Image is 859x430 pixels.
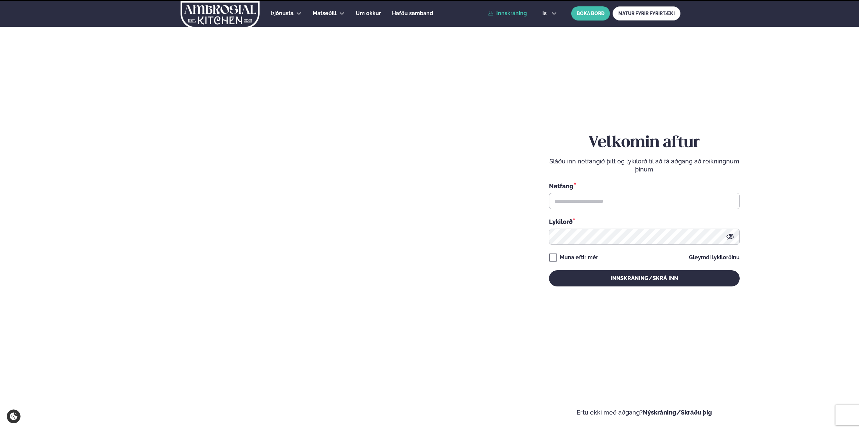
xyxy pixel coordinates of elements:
[271,9,294,17] a: Þjónusta
[542,11,549,16] span: is
[7,409,21,423] a: Cookie settings
[450,408,839,417] p: Ertu ekki með aðgang?
[20,374,160,390] p: Ef eitthvað sameinar fólk, þá er [PERSON_NAME] matarferðalag.
[356,10,381,16] span: Um okkur
[180,1,260,29] img: logo
[643,409,712,416] a: Nýskráning/Skráðu þig
[613,6,680,21] a: MATUR FYRIR FYRIRTÆKI
[356,9,381,17] a: Um okkur
[392,10,433,16] span: Hafðu samband
[271,10,294,16] span: Þjónusta
[571,6,610,21] button: BÓKA BORÐ
[549,133,740,152] h2: Velkomin aftur
[549,270,740,286] button: Innskráning/Skrá inn
[549,157,740,173] p: Sláðu inn netfangið þitt og lykilorð til að fá aðgang að reikningnum þínum
[20,309,160,365] h2: Velkomin á Ambrosial kitchen!
[549,217,740,226] div: Lykilorð
[537,11,562,16] button: is
[313,10,337,16] span: Matseðill
[313,9,337,17] a: Matseðill
[488,10,527,16] a: Innskráning
[689,255,740,260] a: Gleymdi lykilorðinu
[549,182,740,190] div: Netfang
[392,9,433,17] a: Hafðu samband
